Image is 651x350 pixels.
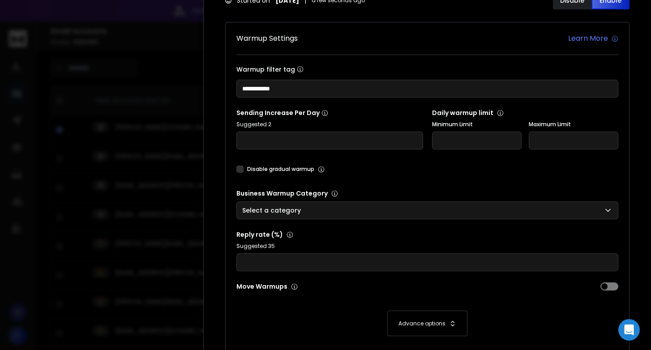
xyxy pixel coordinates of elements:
div: Open Intercom Messenger [618,319,640,341]
label: Disable gradual warmup [247,166,314,173]
p: Suggested 35 [236,243,618,250]
p: Select a category [242,206,304,215]
p: Daily warmup limit [432,108,619,117]
p: Move Warmups [236,282,425,291]
h1: Warmup Settings [236,33,298,44]
label: Maximum Limit [529,121,618,128]
button: Advance options [245,311,609,336]
p: Suggested 2 [236,121,423,128]
p: Reply rate (%) [236,230,618,239]
label: Minimum Limit [432,121,522,128]
label: Warmup filter tag [236,66,618,73]
p: Advance options [398,320,445,327]
p: Sending Increase Per Day [236,108,423,117]
a: Learn More [568,33,618,44]
p: Business Warmup Category [236,189,618,198]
